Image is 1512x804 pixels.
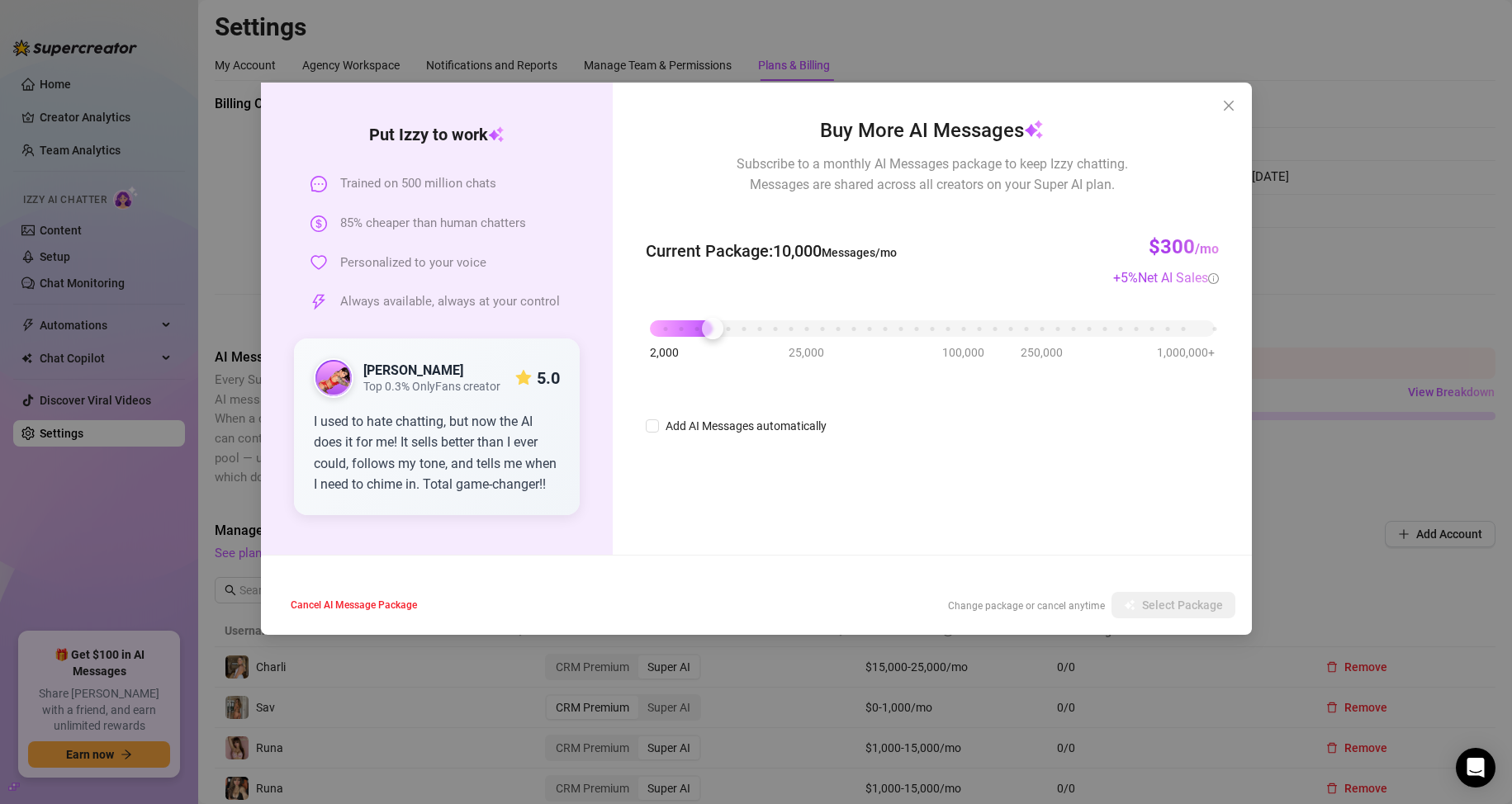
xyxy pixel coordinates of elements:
span: message [310,176,327,192]
span: star [515,370,532,386]
span: dollar [310,215,327,232]
h3: $300 [1149,234,1219,261]
button: Select Package [1111,592,1235,618]
strong: 5.0 [537,368,560,388]
span: 25,000 [789,343,824,362]
span: 1,000,000+ [1157,343,1215,362]
span: Trained on 500 million chats [340,174,496,194]
span: Close [1216,99,1242,112]
span: /mo [1195,241,1219,257]
div: Net AI Sales [1138,267,1219,288]
span: Cancel AI Message Package [291,599,417,611]
span: Buy More AI Messages [820,116,1044,147]
span: Current Package : 10,000 [646,239,897,264]
button: Close [1216,92,1242,119]
span: heart [310,254,327,271]
span: thunderbolt [310,294,327,310]
span: close [1222,99,1235,112]
span: Top 0.3% OnlyFans creator [363,380,500,394]
div: Add AI Messages automatically [666,417,827,435]
span: 250,000 [1021,343,1063,362]
button: Cancel AI Message Package [277,592,430,618]
span: info-circle [1208,273,1219,284]
span: Always available, always at your control [340,292,560,312]
span: Change package or cancel anytime [948,600,1105,612]
span: 2,000 [650,343,679,362]
span: + 5 % [1113,270,1219,286]
span: Messages/mo [822,246,897,259]
div: I used to hate chatting, but now the AI does it for me! It sells better than I ever could, follow... [314,411,561,495]
strong: Put Izzy to work [369,125,505,144]
span: Subscribe to a monthly AI Messages package to keep Izzy chatting. Messages are shared across all ... [737,154,1128,195]
span: Personalized to your voice [340,253,486,273]
span: 85% cheaper than human chatters [340,214,526,234]
img: public [315,360,352,396]
div: Open Intercom Messenger [1456,748,1495,787]
span: 100,000 [942,343,984,362]
strong: [PERSON_NAME] [363,362,463,378]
